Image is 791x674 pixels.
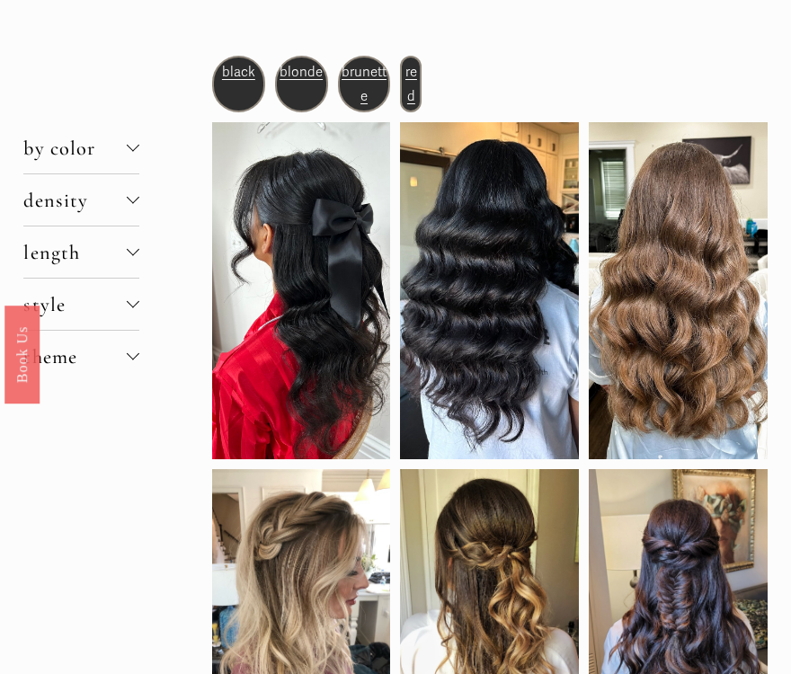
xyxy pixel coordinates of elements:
[23,188,127,212] span: density
[280,64,323,80] a: blonde
[23,292,127,316] span: style
[23,174,139,226] button: density
[23,226,139,278] button: length
[342,64,387,104] a: brunette
[23,331,139,382] button: theme
[222,64,255,80] a: black
[23,122,139,173] button: by color
[23,240,127,264] span: length
[405,64,417,104] a: red
[4,306,40,404] a: Book Us
[23,136,127,160] span: by color
[23,279,139,330] button: style
[23,344,127,368] span: theme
